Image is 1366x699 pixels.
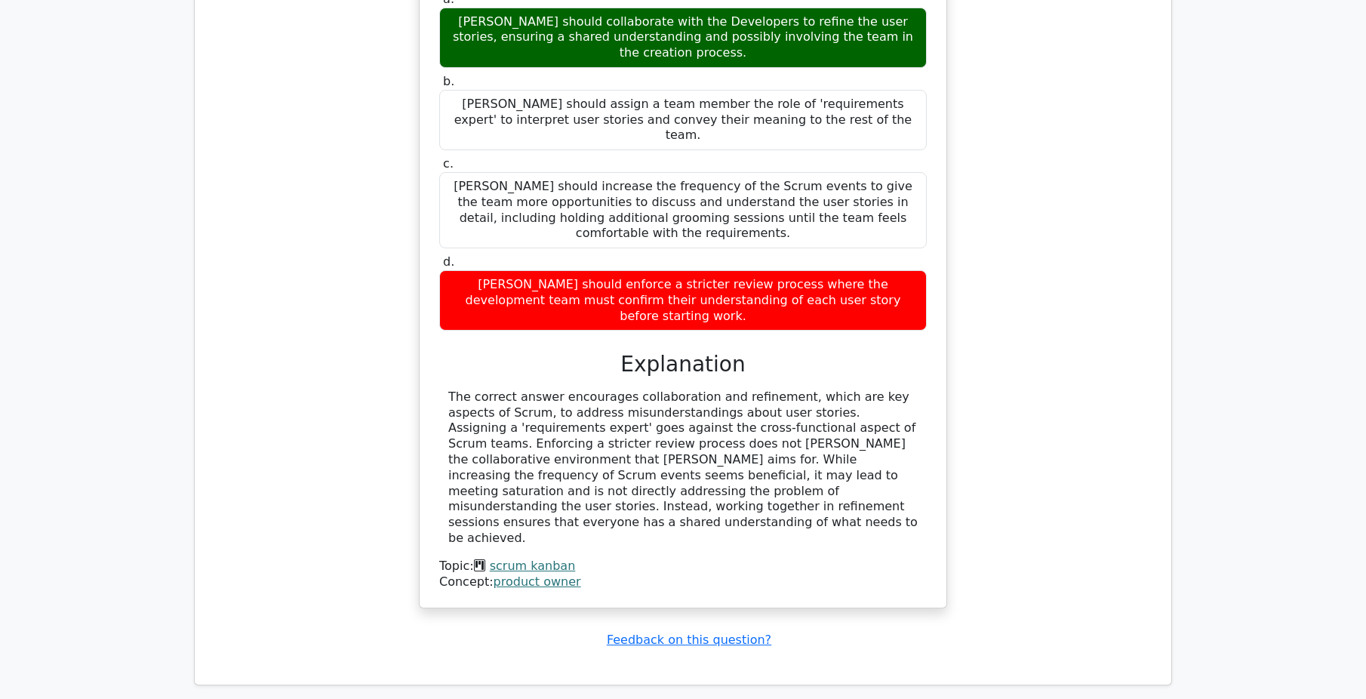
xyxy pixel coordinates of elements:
a: scrum kanban [490,559,576,573]
a: Feedback on this question? [607,633,771,647]
span: d. [443,254,454,269]
h3: Explanation [448,352,918,377]
div: [PERSON_NAME] should collaborate with the Developers to refine the user stories, ensuring a share... [439,8,927,68]
div: [PERSON_NAME] should increase the frequency of the Scrum events to give the team more opportuniti... [439,172,927,248]
div: [PERSON_NAME] should assign a team member the role of 'requirements expert' to interpret user sto... [439,90,927,150]
span: b. [443,74,454,88]
span: c. [443,156,454,171]
a: product owner [494,574,581,589]
div: [PERSON_NAME] should enforce a stricter review process where the development team must confirm th... [439,270,927,331]
div: Concept: [439,574,927,590]
div: The correct answer encourages collaboration and refinement, which are key aspects of Scrum, to ad... [448,390,918,547]
div: Topic: [439,559,927,574]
